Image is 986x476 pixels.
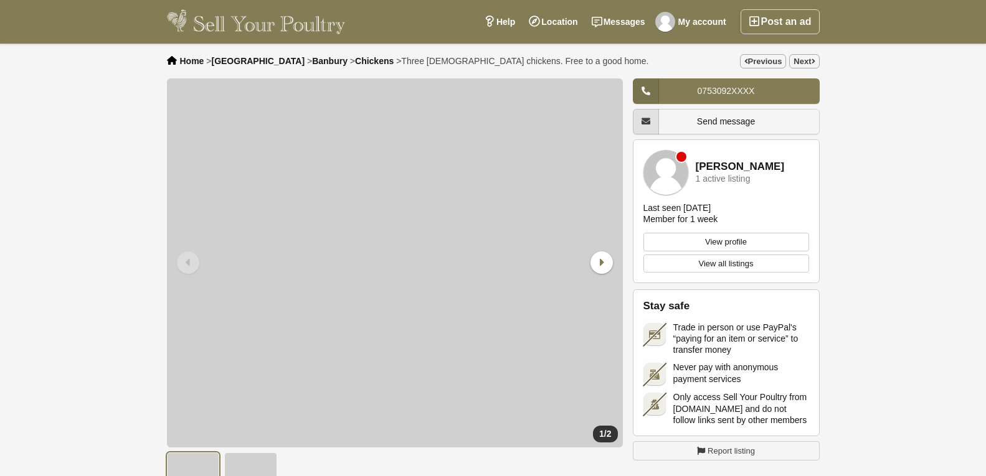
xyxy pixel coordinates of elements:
[697,116,755,126] span: Send message
[643,213,718,225] div: Member for 1 week
[740,54,787,68] a: Previous
[173,246,206,279] div: Previous slide
[633,78,820,104] a: 0753092XXXX
[698,86,755,96] span: 0753092XXXX
[741,9,820,34] a: Post an ad
[607,429,612,439] span: 2
[350,56,394,66] li: >
[355,56,394,66] a: Chickens
[477,9,522,34] a: Help
[643,150,688,195] img: Richard
[673,362,809,384] span: Never pay with anonymous payment services
[180,56,204,66] a: Home
[696,174,751,184] div: 1 active listing
[643,202,711,213] div: Last seen [DATE]
[633,109,820,134] a: Send message
[584,246,617,279] div: Next slide
[396,56,648,66] li: >
[633,441,820,461] a: Report listing
[696,161,785,173] a: [PERSON_NAME]
[167,78,623,447] img: Three 1 year old chickens. Free to a good home. - 1/2
[599,429,604,439] span: 1
[676,152,686,162] div: Member is offline
[312,56,348,66] a: Banbury
[167,78,623,447] li: 1 / 2
[211,56,305,66] a: [GEOGRAPHIC_DATA]
[643,254,809,273] a: View all listings
[708,445,755,457] span: Report listing
[673,322,809,356] span: Trade in person or use PayPal's “paying for an item or service” to transfer money
[673,391,809,426] span: Only access Sell Your Poultry from [DOMAIN_NAME] and do not follow links sent by other members
[593,426,617,442] div: /
[206,56,305,66] li: >
[643,233,809,251] a: View profile
[585,9,652,34] a: Messages
[789,54,819,68] a: Next
[401,56,648,66] span: Three [DEMOGRAPHIC_DATA] chickens. Free to a good home.
[522,9,584,34] a: Location
[167,9,346,34] img: Sell Your Poultry
[307,56,348,66] li: >
[655,12,675,32] img: jawed ahmed
[643,300,809,312] h2: Stay safe
[652,9,733,34] a: My account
